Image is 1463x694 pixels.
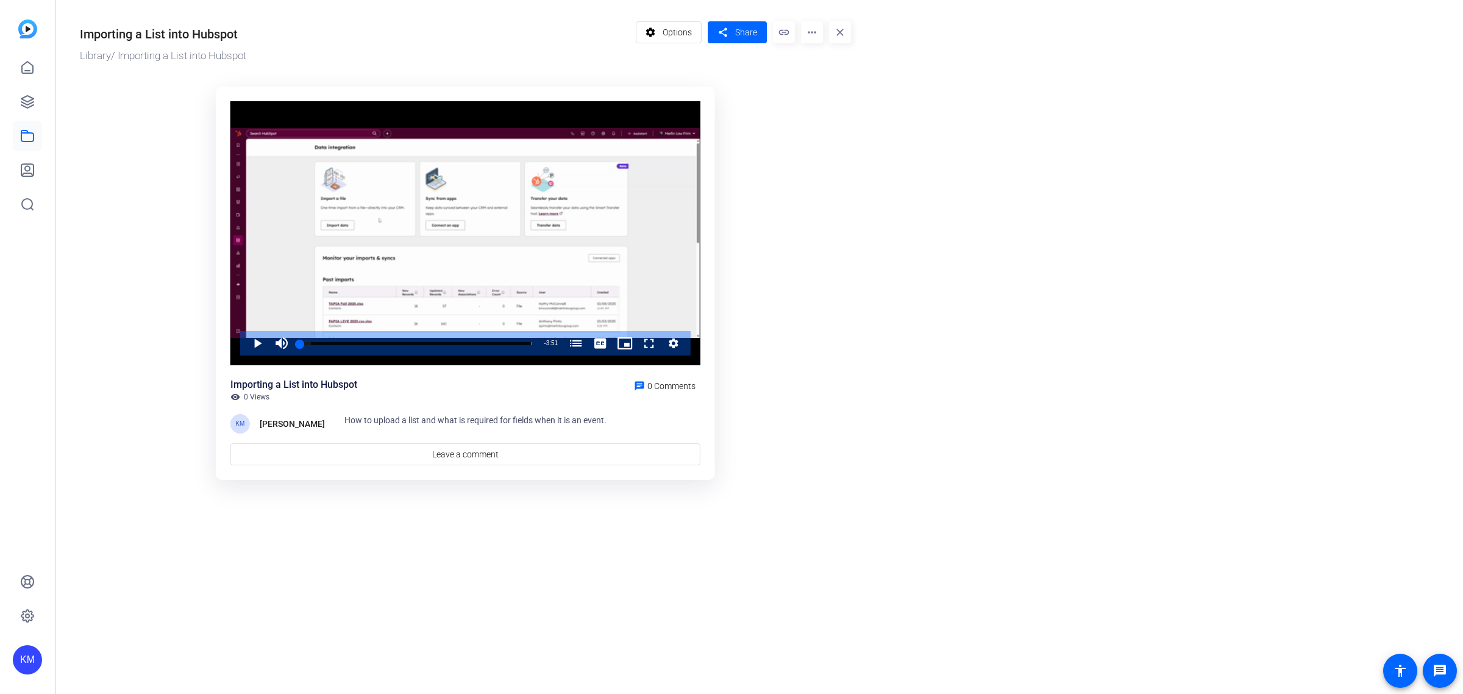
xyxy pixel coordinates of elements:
[1433,664,1447,678] mat-icon: message
[634,381,645,392] mat-icon: chat
[829,21,851,43] mat-icon: close
[80,25,238,43] div: Importing a List into Hubspot
[801,21,823,43] mat-icon: more_horiz
[230,414,250,434] div: KM
[344,415,607,425] span: How to upload a list and what is required for fields when it is an event.
[588,331,613,356] button: Captions
[1393,664,1408,678] mat-icon: accessibility
[80,48,630,64] div: / Importing a List into Hubspot
[544,340,546,346] span: -
[773,21,795,43] mat-icon: link
[230,392,240,402] mat-icon: visibility
[629,377,700,392] a: 0 Comments
[613,331,637,356] button: Picture-in-Picture
[647,381,696,391] span: 0 Comments
[245,331,269,356] button: Play
[636,21,702,43] button: Options
[643,21,658,44] mat-icon: settings
[546,340,558,346] span: 3:51
[708,21,767,43] button: Share
[230,443,700,465] a: Leave a comment
[432,448,499,461] span: Leave a comment
[269,331,294,356] button: Mute
[564,331,588,356] button: Chapters
[230,377,357,392] div: Importing a List into Hubspot
[735,26,757,39] span: Share
[637,331,661,356] button: Fullscreen
[80,49,111,62] a: Library
[230,101,700,366] div: Video Player
[663,21,692,44] span: Options
[300,342,532,345] div: Progress Bar
[13,645,42,674] div: KM
[260,417,325,431] div: [PERSON_NAME]
[18,20,37,38] img: blue-gradient.svg
[715,24,730,41] mat-icon: share
[244,392,269,402] span: 0 Views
